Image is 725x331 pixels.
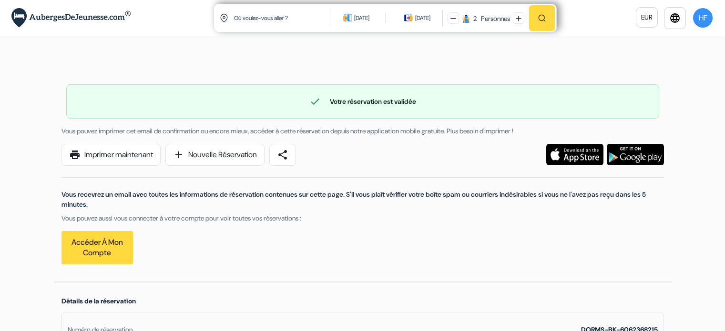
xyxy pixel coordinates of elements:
[61,297,136,305] span: Détails de la réservation
[61,190,664,210] p: Vous recevrez un email avec toutes les informations de réservation contenues sur cette page. S'il...
[546,144,603,165] img: Téléchargez l'application gratuite
[69,149,81,160] span: print
[309,96,321,107] span: check
[269,144,296,166] a: share
[415,13,430,23] div: [DATE]
[450,16,456,21] img: minus
[692,7,714,29] button: HF
[669,12,681,24] i: language
[11,8,131,28] img: AubergesDeJeunesse.com
[473,14,477,24] div: 2
[404,13,413,22] img: calendarIcon icon
[478,14,510,24] div: Personnes
[462,14,470,23] img: guest icon
[61,213,664,223] p: Vous pouvez aussi vous connecter à votre compte pour voir toutes vos réservations :
[220,14,228,22] img: location icon
[516,16,521,21] img: plus
[61,144,161,166] a: printImprimer maintenant
[67,96,659,107] div: Votre réservation est validée
[61,127,513,135] span: Vous pouvez imprimer cet email de confirmation ou encore mieux, accéder à cette réservation depui...
[664,7,686,29] a: language
[173,149,184,160] span: add
[233,6,332,30] input: Ville, université ou logement
[607,144,664,165] img: Téléchargez l'application gratuite
[165,144,265,166] a: addNouvelle Réservation
[343,13,352,22] img: calendarIcon icon
[354,13,369,23] div: [DATE]
[277,149,288,160] span: share
[61,231,133,264] a: Accéder à mon compte
[636,7,658,28] a: EUR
